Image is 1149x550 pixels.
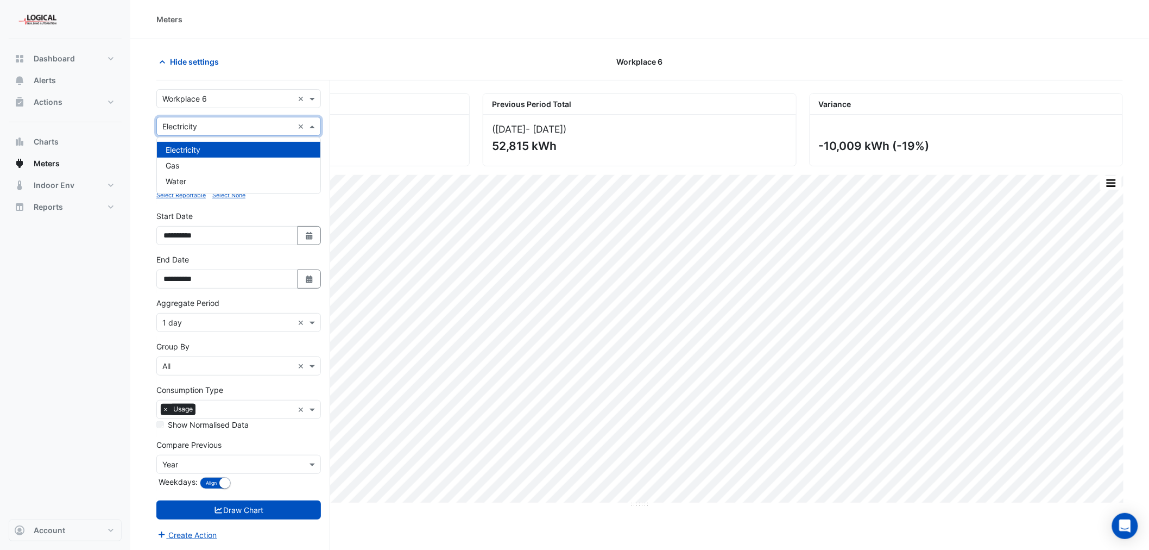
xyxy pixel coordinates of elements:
button: Meters [9,153,122,174]
span: Clear [298,317,307,328]
span: Clear [298,360,307,372]
div: Previous Period Total [483,94,796,115]
label: Show Normalised Data [168,419,249,430]
div: 52,815 kWh [492,139,785,153]
fa-icon: Select Date [305,231,314,240]
span: Reports [34,202,63,212]
img: Company Logo [13,9,62,30]
app-icon: Indoor Env [14,180,25,191]
app-icon: Meters [14,158,25,169]
span: Usage [171,404,195,415]
div: Open Intercom Messenger [1112,513,1138,539]
label: Consumption Type [156,384,223,396]
button: Dashboard [9,48,122,70]
app-icon: Dashboard [14,53,25,64]
label: Aggregate Period [156,297,219,309]
button: Draw Chart [156,501,321,520]
span: Electricity [166,145,200,154]
app-icon: Actions [14,97,25,108]
span: Dashboard [34,53,75,64]
span: Gas [166,161,179,170]
app-icon: Reports [14,202,25,212]
ng-dropdown-panel: Options list [156,137,321,194]
label: Start Date [156,210,193,222]
span: Actions [34,97,62,108]
span: Clear [298,404,307,415]
span: Hide settings [170,56,219,67]
button: Indoor Env [9,174,122,196]
div: Meters [156,14,182,25]
label: End Date [156,254,189,265]
span: Workplace 6 [616,56,662,67]
small: Select Reportable [156,192,206,199]
small: Select None [212,192,245,199]
button: Select Reportable [156,190,206,200]
div: -10,009 kWh (-19%) [819,139,1112,153]
button: Create Action [156,529,218,541]
span: × [161,404,171,415]
span: Clear [298,93,307,104]
span: Charts [34,136,59,147]
span: Clear [298,121,307,132]
button: Reports [9,196,122,218]
span: - [DATE] [526,123,563,135]
span: Account [34,525,65,536]
span: Alerts [34,75,56,86]
app-icon: Alerts [14,75,25,86]
div: ([DATE] ) [492,123,787,135]
div: Variance [810,94,1122,115]
label: Weekdays: [156,476,198,487]
button: Account [9,520,122,541]
button: Select None [212,190,245,200]
button: More Options [1100,176,1122,190]
button: Alerts [9,70,122,91]
span: Indoor Env [34,180,74,191]
button: Hide settings [156,52,226,71]
label: Compare Previous [156,439,222,451]
button: Actions [9,91,122,113]
label: Group By [156,341,190,352]
fa-icon: Select Date [305,274,314,284]
span: Water [166,177,186,186]
span: Meters [34,158,60,169]
app-icon: Charts [14,136,25,147]
button: Charts [9,131,122,153]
